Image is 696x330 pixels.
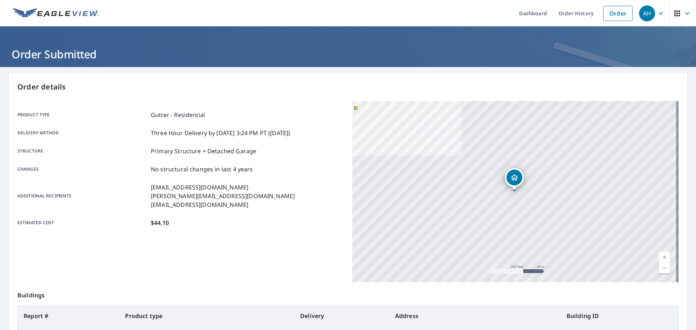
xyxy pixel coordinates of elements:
th: Building ID [561,306,678,326]
th: Address [389,306,561,326]
p: [EMAIL_ADDRESS][DOMAIN_NAME] [151,183,295,192]
p: Additional recipients [17,183,148,209]
p: Order details [17,82,679,92]
div: AH [639,5,655,21]
p: Changes [17,165,148,174]
a: Current Level 17, Zoom In [659,252,670,263]
th: Delivery [294,306,389,326]
h1: Order Submitted [9,47,687,62]
p: Structure [17,147,148,155]
p: Gutter - Residential [151,110,205,119]
p: Estimated cost [17,218,148,227]
th: Product type [119,306,294,326]
a: Current Level 17, Zoom Out [659,263,670,273]
p: Delivery method [17,129,148,137]
p: $44.10 [151,218,169,227]
p: Three Hour Delivery by [DATE] 3:24 PM PT ([DATE]) [151,129,290,137]
p: Buildings [17,282,679,305]
th: Report # [18,306,119,326]
img: EV Logo [13,8,99,19]
p: Primary Structure + Detached Garage [151,147,256,155]
a: Order [603,6,633,21]
p: No structural changes in last 4 years [151,165,253,174]
p: Product type [17,110,148,119]
p: [EMAIL_ADDRESS][DOMAIN_NAME] [151,200,295,209]
p: [PERSON_NAME][EMAIL_ADDRESS][DOMAIN_NAME] [151,192,295,200]
div: Dropped pin, building 1, Residential property, 698 E Alder Pl Reedsport, OR 97467 [505,168,524,191]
